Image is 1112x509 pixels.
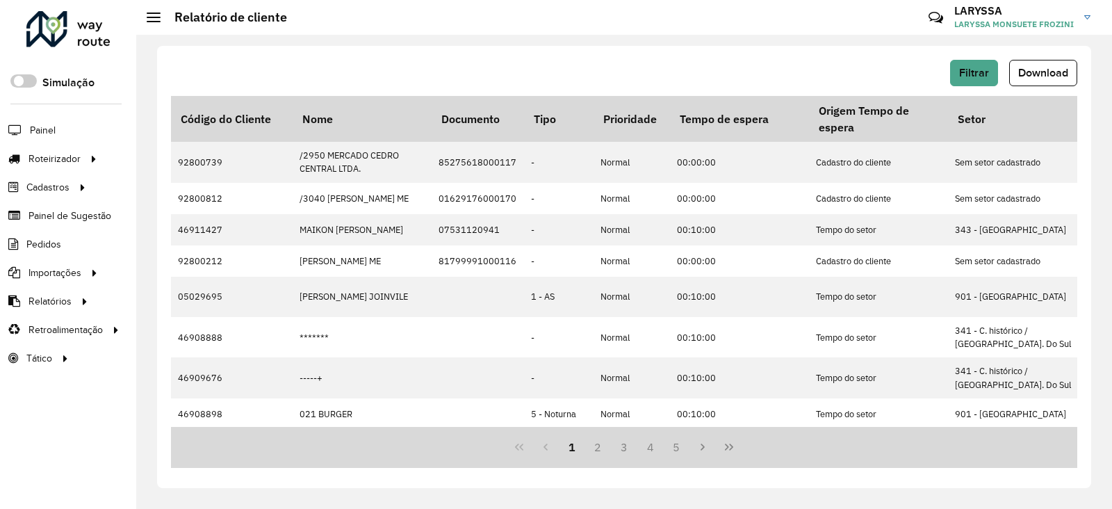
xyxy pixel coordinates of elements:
td: Normal [594,357,670,398]
label: Simulação [42,74,95,91]
td: [PERSON_NAME] JOINVILE [293,277,432,317]
td: 01629176000170 [432,183,524,214]
td: Tempo do setor [809,214,948,245]
td: Normal [594,183,670,214]
span: Tático [26,351,52,366]
button: Last Page [716,434,742,460]
td: Tempo do setor [809,277,948,317]
span: LARYSSA MONSUETE FROZINI [954,18,1074,31]
td: 901 - [GEOGRAPHIC_DATA] [948,398,1087,430]
td: 00:10:00 [670,357,809,398]
span: Pedidos [26,237,61,252]
td: Sem setor cadastrado [948,183,1087,214]
td: /3040 [PERSON_NAME] ME [293,183,432,214]
td: Normal [594,277,670,317]
td: Sem setor cadastrado [948,245,1087,277]
td: 00:00:00 [670,142,809,182]
td: 901 - [GEOGRAPHIC_DATA] [948,277,1087,317]
td: Cadastro do cliente [809,245,948,277]
td: Tempo do setor [809,398,948,430]
button: 3 [611,434,637,460]
button: 2 [584,434,611,460]
td: 92800739 [171,142,293,182]
th: Setor [948,96,1087,142]
h2: Relatório de cliente [161,10,287,25]
th: Origem Tempo de espera [809,96,948,142]
td: 92800812 [171,183,293,214]
th: Nome [293,96,432,142]
td: Sem setor cadastrado [948,142,1087,182]
button: 5 [664,434,690,460]
td: Cadastro do cliente [809,183,948,214]
button: Download [1009,60,1077,86]
td: 343 - [GEOGRAPHIC_DATA] [948,214,1087,245]
td: 00:10:00 [670,398,809,430]
span: Importações [28,266,81,280]
td: -----+ [293,357,432,398]
td: 81799991000116 [432,245,524,277]
td: 92800212 [171,245,293,277]
td: - [524,214,594,245]
span: Retroalimentação [28,323,103,337]
td: Normal [594,245,670,277]
td: 1 - AS [524,277,594,317]
td: 46909676 [171,357,293,398]
td: Cadastro do cliente [809,142,948,182]
span: Download [1018,67,1068,79]
a: Contato Rápido [921,3,951,33]
td: 00:00:00 [670,183,809,214]
td: 341 - C. histórico / [GEOGRAPHIC_DATA]. Do Sul [948,357,1087,398]
td: [PERSON_NAME] ME [293,245,432,277]
th: Código do Cliente [171,96,293,142]
td: 07531120941 [432,214,524,245]
td: - [524,183,594,214]
td: Normal [594,142,670,182]
td: 00:10:00 [670,317,809,357]
th: Tipo [524,96,594,142]
span: Painel [30,123,56,138]
span: Cadastros [26,180,69,195]
td: 46911427 [171,214,293,245]
td: 85275618000117 [432,142,524,182]
h3: LARYSSA [954,4,1074,17]
button: 1 [559,434,585,460]
td: 46908888 [171,317,293,357]
td: - [524,245,594,277]
td: Normal [594,214,670,245]
button: Next Page [689,434,716,460]
td: /2950 MERCADO CEDRO CENTRAL LTDA. [293,142,432,182]
td: 021 BURGER [293,398,432,430]
td: 00:10:00 [670,214,809,245]
th: Documento [432,96,524,142]
td: 5 - Noturna [524,398,594,430]
button: 4 [637,434,664,460]
td: 05029695 [171,277,293,317]
td: - [524,317,594,357]
td: Tempo do setor [809,317,948,357]
span: Roteirizador [28,152,81,166]
th: Prioridade [594,96,670,142]
th: Tempo de espera [670,96,809,142]
td: - [524,142,594,182]
td: Normal [594,398,670,430]
button: Filtrar [950,60,998,86]
td: 00:00:00 [670,245,809,277]
td: 341 - C. histórico / [GEOGRAPHIC_DATA]. Do Sul [948,317,1087,357]
td: Tempo do setor [809,357,948,398]
td: MAIKON [PERSON_NAME] [293,214,432,245]
span: Painel de Sugestão [28,209,111,223]
td: 00:10:00 [670,277,809,317]
td: 46908898 [171,398,293,430]
span: Filtrar [959,67,989,79]
span: Relatórios [28,294,72,309]
td: - [524,357,594,398]
td: Normal [594,317,670,357]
